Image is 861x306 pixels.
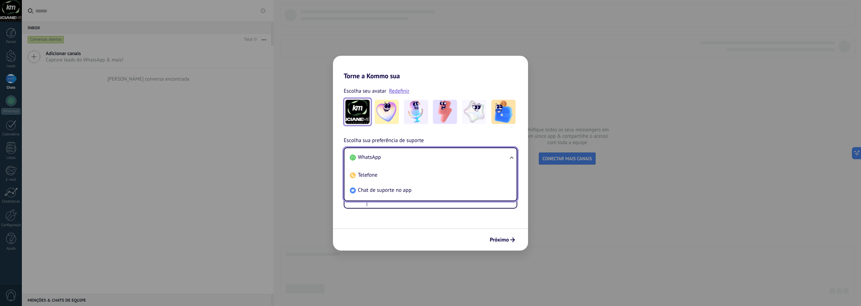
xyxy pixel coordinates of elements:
span: Escolha sua preferência de suporte [344,136,424,145]
span: Escolha seu avatar [344,87,386,95]
img: -4.jpeg [462,100,486,124]
span: Próximo [490,237,509,242]
span: WhatsApp [358,154,381,161]
h2: Torne a Kommo sua [333,56,528,80]
button: Próximo [487,234,518,246]
span: Chat de suporte no app [358,187,412,193]
span: Telefone [358,172,377,178]
img: -2.jpeg [404,100,428,124]
img: -3.jpeg [433,100,457,124]
img: -1.jpeg [375,100,399,124]
a: Redefinir [389,88,410,94]
img: -5.jpeg [491,100,516,124]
